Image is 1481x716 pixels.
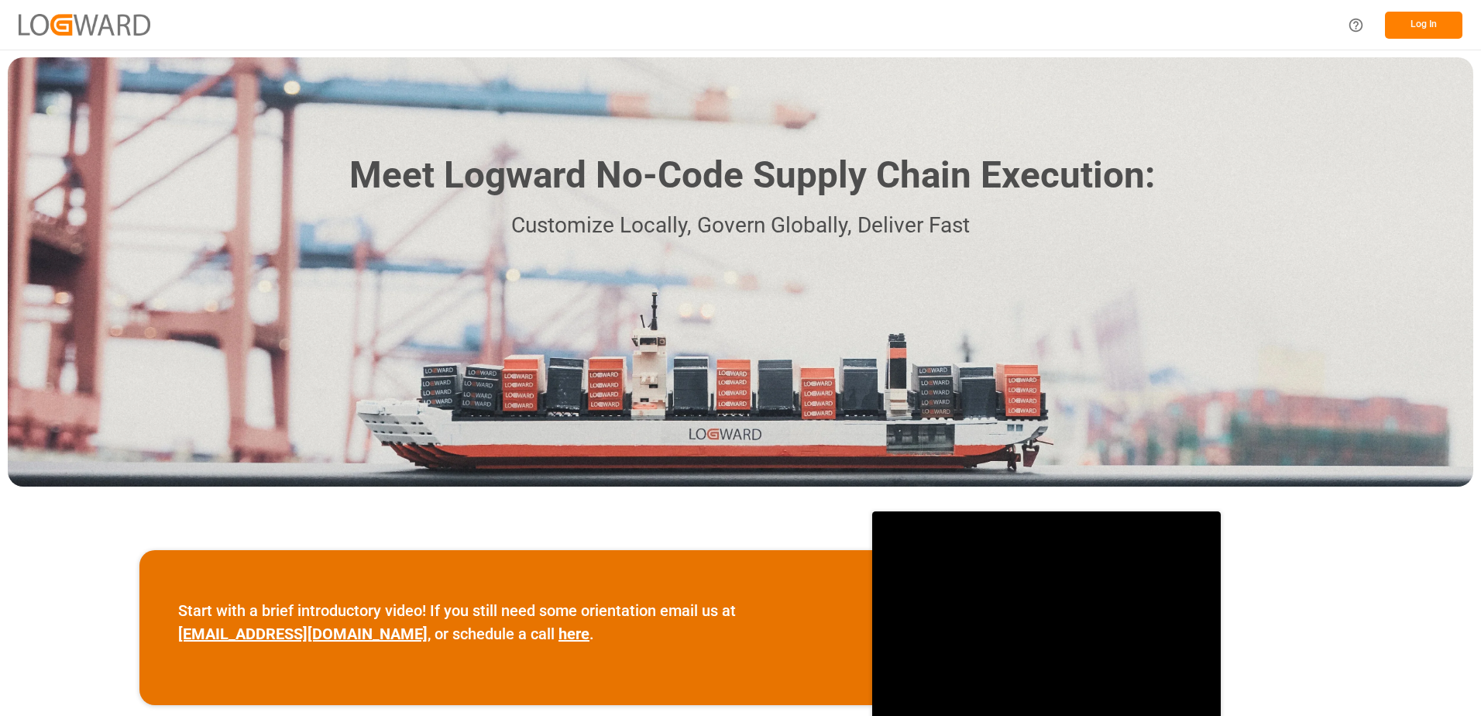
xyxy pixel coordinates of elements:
p: Start with a brief introductory video! If you still need some orientation email us at , or schedu... [178,599,833,645]
button: Log In [1385,12,1462,39]
a: here [558,625,589,643]
h1: Meet Logward No-Code Supply Chain Execution: [349,148,1155,203]
img: Logward_new_orange.png [19,14,150,35]
a: [EMAIL_ADDRESS][DOMAIN_NAME] [178,625,428,643]
button: Help Center [1338,8,1373,43]
p: Customize Locally, Govern Globally, Deliver Fast [326,208,1155,243]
